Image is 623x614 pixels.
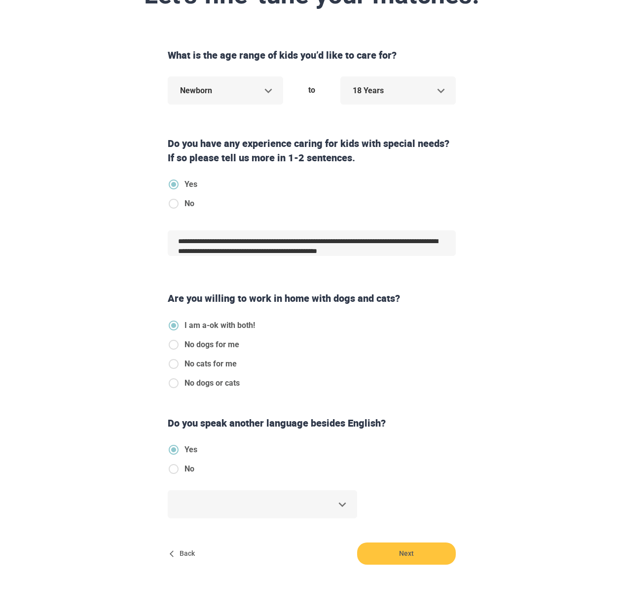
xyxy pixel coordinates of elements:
[184,339,239,351] span: No dogs for me
[184,444,197,456] span: Yes
[184,198,194,210] span: No
[184,377,240,389] span: No dogs or cats
[168,542,199,565] button: Back
[164,48,460,63] div: What is the age range of kids you’d like to care for?
[184,320,255,331] span: I am a-ok with both!
[164,137,460,165] div: Do you have any experience caring for kids with special needs? If so please tell us more in 1-2 s...
[168,490,357,518] div: ​
[184,358,237,370] span: No cats for me
[357,542,456,565] button: Next
[168,320,263,397] div: catsAndDogs
[164,416,460,431] div: Do you speak another language besides English?
[287,76,336,104] div: to
[184,179,197,190] span: Yes
[168,444,205,482] div: knowsOtherLanguage
[164,291,460,306] div: Are you willing to work in home with dogs and cats?
[184,463,194,475] span: No
[168,76,283,105] div: Newborn
[168,179,205,217] div: specialNeeds
[340,76,456,105] div: 18 Years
